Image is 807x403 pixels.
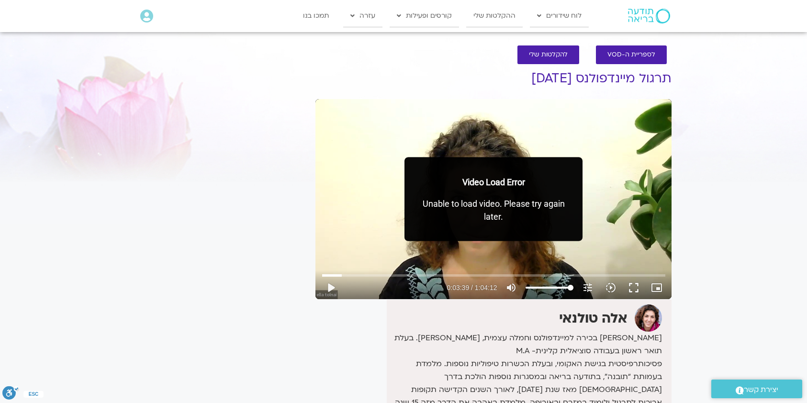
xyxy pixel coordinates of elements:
[343,5,382,27] a: עזרה
[390,5,459,27] a: קורסים ופעילות
[466,5,523,27] a: ההקלטות שלי
[744,383,778,396] span: יצירת קשר
[517,45,579,64] a: להקלטות שלי
[607,51,655,58] span: לספריית ה-VOD
[530,5,589,27] a: לוח שידורים
[559,309,628,327] strong: אלה טולנאי
[628,9,670,23] img: תודעה בריאה
[711,380,802,398] a: יצירת קשר
[635,304,662,332] img: אלה טולנאי
[315,71,672,86] h1: תרגול מיינדפולנס [DATE]
[596,45,667,64] a: לספריית ה-VOD
[529,51,568,58] span: להקלטות שלי
[296,5,336,27] a: תמכו בנו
